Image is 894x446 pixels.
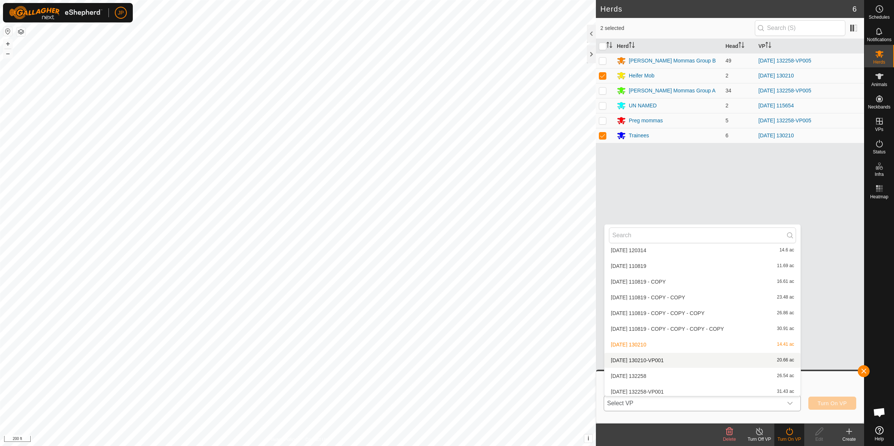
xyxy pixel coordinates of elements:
span: Notifications [867,37,891,42]
span: 26.54 ac [777,373,794,379]
a: [DATE] 132258-VP005 [759,58,811,64]
span: 23.48 ac [777,295,794,300]
span: 6 [852,3,857,15]
a: [DATE] 115654 [759,103,794,109]
button: + [3,39,12,48]
h2: Herds [600,4,852,13]
li: 2025-08-18 130210 [604,337,800,352]
span: [DATE] 110819 - COPY [611,279,666,284]
span: Infra [875,172,884,177]
div: Edit [804,436,834,443]
span: [DATE] 120314 [611,248,646,253]
a: Contact Us [305,436,327,443]
a: [DATE] 132258-VP005 [759,117,811,123]
th: Herd [614,39,723,54]
span: 5 [726,117,729,123]
span: [DATE] 110819 - COPY - COPY - COPY [611,311,705,316]
span: 2 selected [600,24,755,32]
span: Status [873,150,885,154]
li: 2025-07-28 120314 [604,243,800,258]
div: Turn Off VP [744,436,774,443]
a: Help [864,423,894,444]
span: 14.41 ac [777,342,794,347]
div: Turn On VP [774,436,804,443]
span: Help [875,437,884,441]
span: 11.69 ac [777,263,794,269]
span: [DATE] 110819 - COPY - COPY - COPY - COPY [611,326,724,332]
li: 2025-08-18 130210-VP001 [604,353,800,368]
div: [PERSON_NAME] Mommas Group B [629,57,716,65]
span: Select VP [604,396,783,411]
span: 14.6 ac [780,248,794,253]
span: 49 [726,58,732,64]
li: 2025-08-12 110819 - COPY - COPY - COPY [604,306,800,321]
button: Map Layers [16,27,25,36]
span: Herds [873,60,885,64]
span: Animals [871,82,887,87]
span: VPs [875,127,883,132]
a: [DATE] 132258-VP005 [759,88,811,94]
p-sorticon: Activate to sort [738,43,744,49]
div: dropdown trigger [783,396,797,411]
div: Heifer Mob [629,72,654,80]
div: Create [834,436,864,443]
button: i [584,434,593,443]
li: 2025-08-12 110819 - COPY [604,274,800,289]
span: Schedules [869,15,890,19]
p-sorticon: Activate to sort [629,43,635,49]
li: 2025-08-12 110819 - COPY - COPY - COPY - COPY [604,321,800,336]
span: 16.61 ac [777,279,794,284]
span: [DATE] 110819 - COPY - COPY [611,295,685,300]
li: 2025-08-25 132258 [604,369,800,384]
span: 31.43 ac [777,389,794,394]
p-sorticon: Activate to sort [765,43,771,49]
span: 30.91 ac [777,326,794,332]
span: Heatmap [870,195,888,199]
span: [DATE] 132258 [611,373,646,379]
span: Turn On VP [818,400,847,406]
li: 2025-08-12 110819 - COPY - COPY [604,290,800,305]
p-sorticon: Activate to sort [606,43,612,49]
button: Turn On VP [808,397,856,410]
input: Search [609,227,796,243]
input: Search (S) [755,20,845,36]
span: 2 [726,103,729,109]
a: Privacy Policy [268,436,296,443]
span: Delete [723,437,736,442]
li: 2025-08-12 110819 [604,259,800,274]
th: VP [756,39,864,54]
a: [DATE] 130210 [759,73,794,79]
span: 20.66 ac [777,358,794,363]
span: 6 [726,132,729,138]
span: i [588,435,589,442]
span: [DATE] 130210 [611,342,646,347]
span: Neckbands [868,105,890,109]
button: Reset Map [3,27,12,36]
span: [DATE] 110819 [611,263,646,269]
a: [DATE] 130210 [759,132,794,138]
span: JP [118,9,124,17]
div: UN NAMED [629,102,657,110]
span: 26.86 ac [777,311,794,316]
li: 2025-08-25 132258-VP001 [604,384,800,399]
span: [DATE] 130210-VP001 [611,358,664,363]
button: – [3,49,12,58]
a: Open chat [868,401,891,424]
span: 34 [726,88,732,94]
th: Head [723,39,756,54]
div: Preg mommas [629,117,663,125]
div: [PERSON_NAME] Mommas Group A [629,87,716,95]
img: Gallagher Logo [9,6,102,19]
div: Trainees [629,132,649,140]
span: [DATE] 132258-VP001 [611,389,664,394]
span: 2 [726,73,729,79]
